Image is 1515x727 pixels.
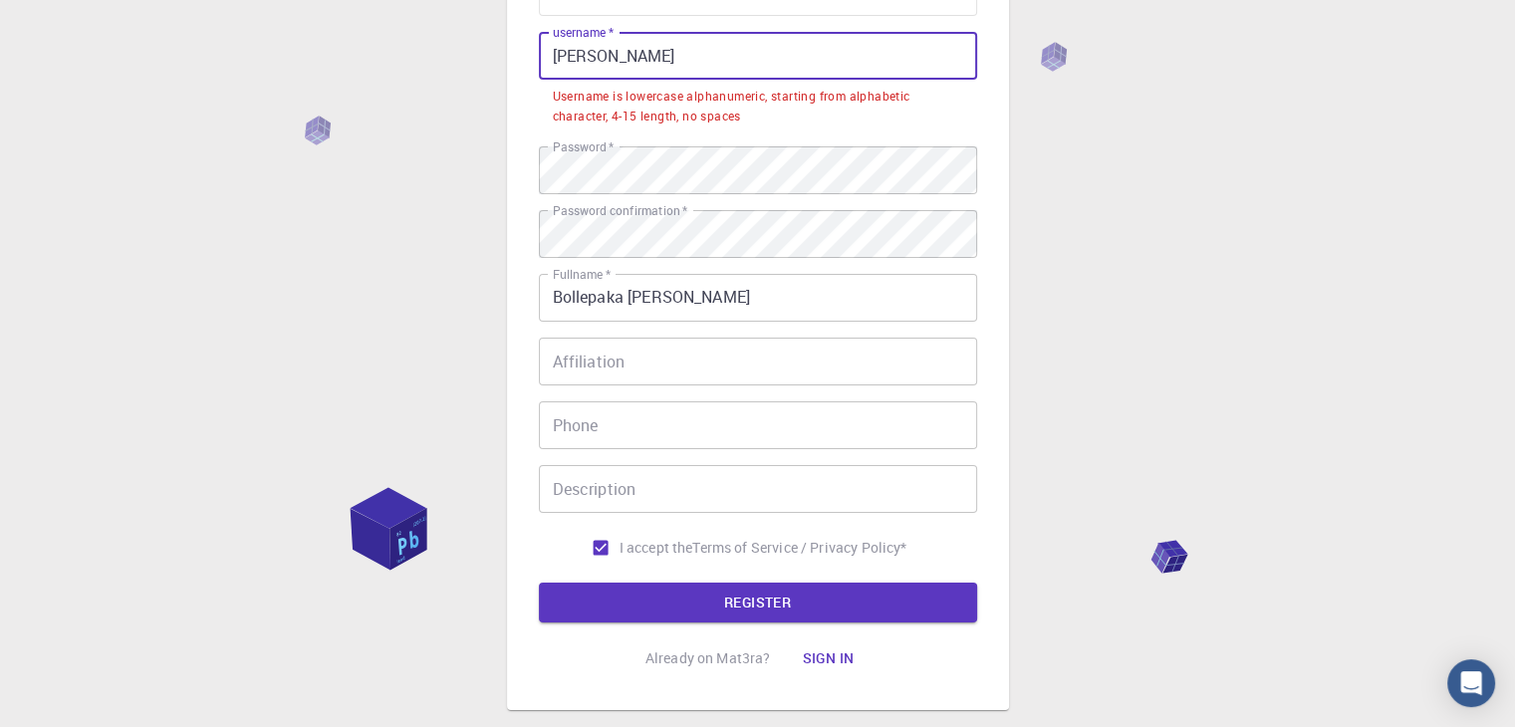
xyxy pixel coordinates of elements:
[620,538,693,558] span: I accept the
[553,138,614,155] label: Password
[553,87,963,126] div: Username is lowercase alphanumeric, starting from alphabetic character, 4-15 length, no spaces
[553,266,611,283] label: Fullname
[1447,659,1495,707] div: Open Intercom Messenger
[553,202,687,219] label: Password confirmation
[692,538,906,558] a: Terms of Service / Privacy Policy*
[645,648,771,668] p: Already on Mat3ra?
[553,24,614,41] label: username
[539,583,977,622] button: REGISTER
[692,538,906,558] p: Terms of Service / Privacy Policy *
[786,638,870,678] button: Sign in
